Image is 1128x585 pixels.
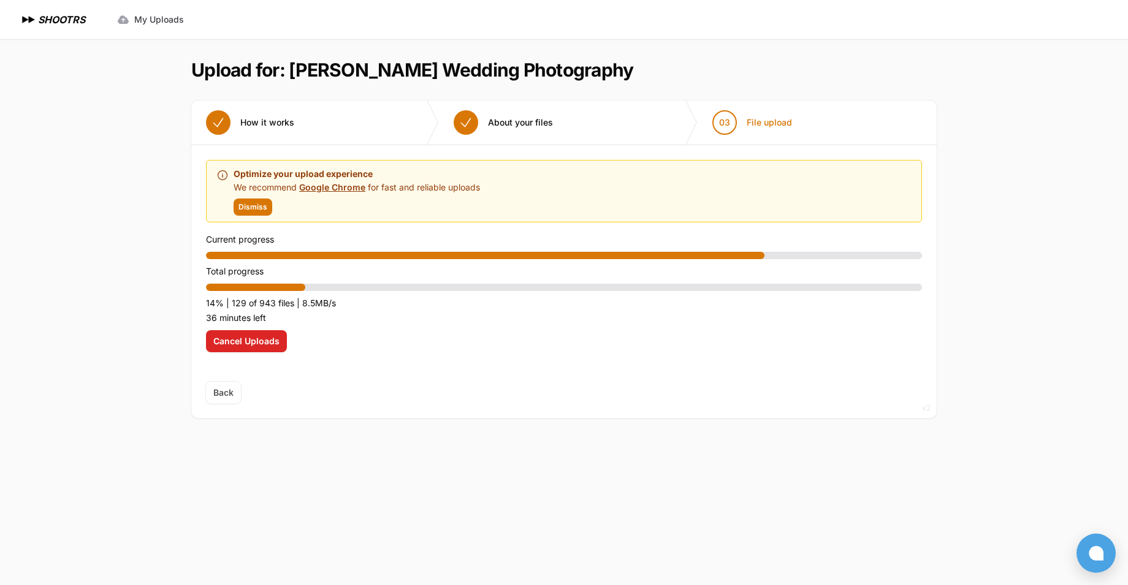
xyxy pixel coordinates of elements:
[20,12,85,27] a: SHOOTRS SHOOTRS
[488,116,553,129] span: About your files
[206,296,922,311] p: 14% | 129 of 943 files | 8.5MB/s
[719,116,730,129] span: 03
[206,232,922,247] p: Current progress
[1077,534,1116,573] button: Open chat window
[191,59,633,81] h1: Upload for: [PERSON_NAME] Wedding Photography
[20,12,38,27] img: SHOOTRS
[206,264,922,279] p: Total progress
[747,116,792,129] span: File upload
[234,181,480,194] p: We recommend for fast and reliable uploads
[922,401,931,415] div: v2
[240,116,294,129] span: How it works
[698,100,807,145] button: 03 File upload
[110,9,191,31] a: My Uploads
[213,335,280,347] span: Cancel Uploads
[206,330,287,352] button: Cancel Uploads
[38,12,85,27] h1: SHOOTRS
[439,100,568,145] button: About your files
[234,167,480,181] p: Optimize your upload experience
[238,202,267,212] span: Dismiss
[234,198,272,216] button: Dismiss
[206,311,922,325] p: 36 minutes left
[191,100,309,145] button: How it works
[299,182,365,192] a: Google Chrome
[134,13,184,26] span: My Uploads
